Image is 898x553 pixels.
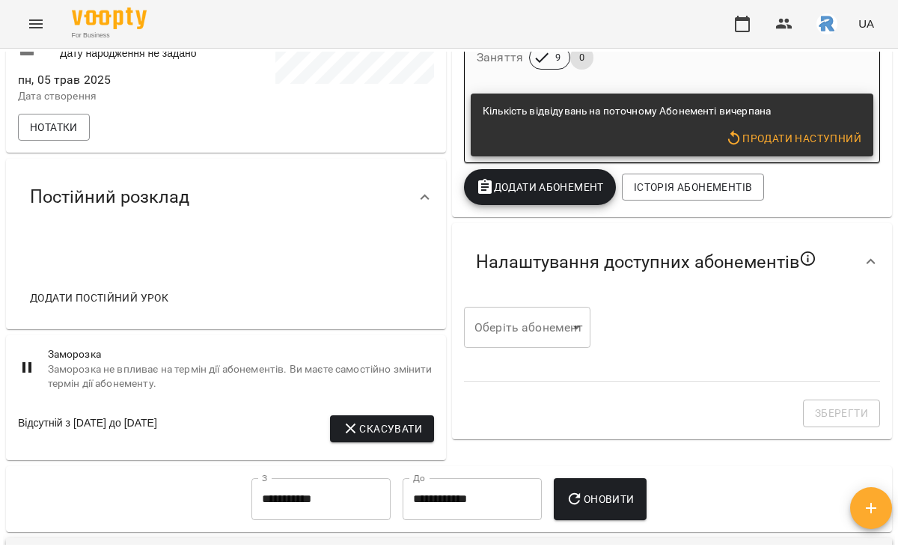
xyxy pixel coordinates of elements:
[18,114,90,141] button: Нотатки
[634,178,752,196] span: Історія абонементів
[48,362,434,391] span: Заморозка не впливає на термін дії абонементів. Ви маєте самостійно змінити термін дії абонементу.
[566,490,634,508] span: Оновити
[476,178,604,196] span: Додати Абонемент
[48,347,434,362] span: Заморозка
[452,223,892,301] div: Налаштування доступних абонементів
[6,159,446,236] div: Постійний розклад
[799,250,817,268] svg: Якщо не обрано жодного, клієнт зможе побачити всі публічні абонементи
[30,289,168,307] span: Додати постійний урок
[570,51,593,64] span: 0
[483,98,771,125] div: Кількість відвідувань на поточному Абонементі вичерпана
[546,51,569,64] span: 9
[72,31,147,40] span: For Business
[554,478,646,520] button: Оновити
[858,16,874,31] span: UA
[18,6,54,42] button: Menu
[330,415,434,442] button: Скасувати
[30,186,189,209] span: Постійний розклад
[72,7,147,29] img: Voopty Logo
[725,129,861,147] span: Продати наступний
[18,71,223,89] span: пн, 05 трав 2025
[464,169,616,205] button: Додати Абонемент
[30,118,78,136] span: Нотатки
[816,13,837,34] img: 4d5b4add5c842939a2da6fce33177f00.jpeg
[464,307,590,349] div: ​
[476,250,817,274] span: Налаштування доступних абонементів
[477,47,523,68] h6: Заняття
[622,174,764,201] button: Історія абонементів
[719,125,867,152] button: Продати наступний
[18,89,223,104] p: Дата створення
[342,420,422,438] span: Скасувати
[852,10,880,37] button: UA
[24,284,174,311] button: Додати постійний урок
[18,415,157,442] div: Відсутній з [DATE] до [DATE]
